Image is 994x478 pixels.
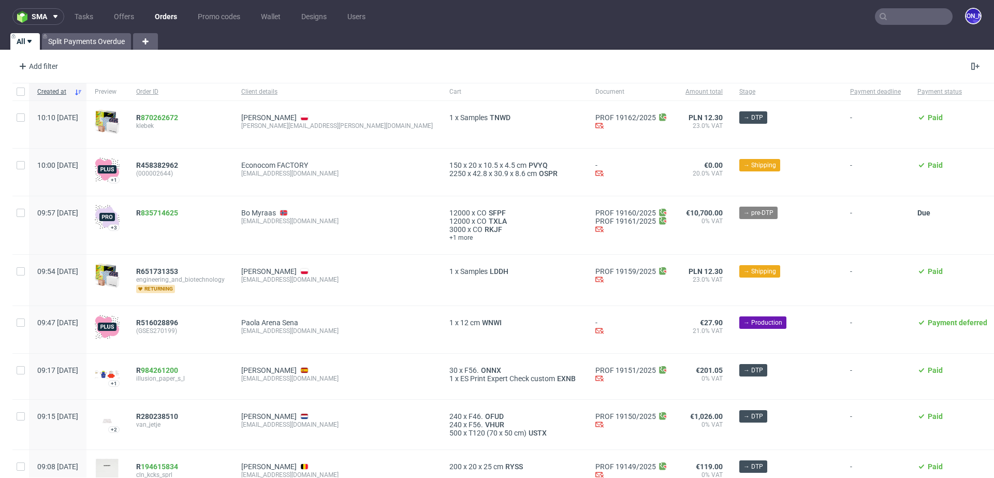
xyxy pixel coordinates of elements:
[241,122,433,130] div: [PERSON_NAME][EMAIL_ADDRESS][PERSON_NAME][DOMAIN_NAME]
[141,113,178,122] a: 870262672
[136,209,180,217] a: R835714625
[483,225,504,234] a: RKJF
[449,217,579,225] div: x
[241,276,433,284] div: [EMAIL_ADDRESS][DOMAIN_NAME]
[449,161,579,169] div: x
[537,169,560,178] span: OSPR
[449,209,470,217] span: 12000
[460,374,555,383] span: ES Print Expert Check custom
[241,217,433,225] div: [EMAIL_ADDRESS][DOMAIN_NAME]
[136,267,180,276] a: R651731353
[685,169,723,178] span: 20.0% VAT
[850,366,901,387] span: -
[136,113,180,122] a: R870262672
[503,462,525,471] span: RYSS
[483,421,506,429] a: VHUR
[685,374,723,383] span: 0% VAT
[850,318,901,341] span: -
[42,33,131,50] a: Split Payments Overdue
[595,217,656,225] a: PROF 19161/2025
[460,113,488,122] span: Samples
[850,412,901,437] span: -
[850,113,901,136] span: -
[449,217,470,225] span: 12000
[295,8,333,25] a: Designs
[136,421,225,429] span: van_jetje
[141,462,178,471] a: 194615834
[341,8,372,25] a: Users
[449,412,462,421] span: 240
[68,8,99,25] a: Tasks
[37,462,78,471] span: 09:08 [DATE]
[95,88,120,96] span: Preview
[928,161,943,169] span: Paid
[449,366,458,374] span: 30
[743,208,773,218] span: → pre-DTP
[477,209,487,217] span: CO
[37,88,70,96] span: Created at
[241,161,308,169] a: Econocom FACTORY
[449,366,579,374] div: x
[469,429,527,437] span: T120 (70 x 50 cm)
[241,327,433,335] div: [EMAIL_ADDRESS][DOMAIN_NAME]
[95,205,120,229] img: pro-icon.017ec5509f39f3e742e3.png
[449,421,462,429] span: 240
[743,412,763,421] span: → DTP
[685,217,723,225] span: 0% VAT
[850,161,901,183] span: -
[488,267,510,276] a: LDDH
[192,8,246,25] a: Promo codes
[555,374,578,383] span: EXNB
[480,318,504,327] a: WNWI
[37,412,78,421] span: 09:15 [DATE]
[743,161,776,170] span: → Shipping
[241,267,297,276] a: [PERSON_NAME]
[449,462,579,471] div: x
[449,267,579,276] div: x
[136,366,178,374] span: R
[483,412,506,421] a: OFUD
[700,318,723,327] span: €27.90
[487,209,508,217] a: SFPF
[111,177,117,183] div: +1
[928,366,943,374] span: Paid
[108,8,140,25] a: Offers
[449,234,579,242] a: +1 more
[477,217,487,225] span: CO
[449,429,462,437] span: 500
[449,318,579,327] div: x
[595,366,656,374] a: PROF 19151/2025
[136,113,178,122] span: R
[928,412,943,421] span: Paid
[689,113,723,122] span: PLN 12.30
[739,88,834,96] span: Stage
[449,462,462,471] span: 200
[136,318,178,327] span: R516028896
[241,366,297,374] a: [PERSON_NAME]
[449,429,579,437] div: x
[141,366,178,374] a: 984261200
[595,318,669,337] div: -
[449,374,579,383] div: x
[149,8,183,25] a: Orders
[527,429,549,437] a: USTX
[595,412,656,421] a: PROF 19150/2025
[743,267,776,276] span: → Shipping
[464,366,479,374] span: F56.
[37,209,78,217] span: 09:57 [DATE]
[95,157,120,182] img: plus-icon.676465ae8f3a83198b3f.png
[449,318,454,327] span: 1
[928,462,943,471] span: Paid
[595,88,669,96] span: Document
[14,58,60,75] div: Add filter
[527,161,550,169] span: PVYQ
[136,161,178,169] span: R458382962
[10,33,40,50] a: All
[241,318,298,327] a: Paola Arena Sena
[479,366,503,374] span: ONNX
